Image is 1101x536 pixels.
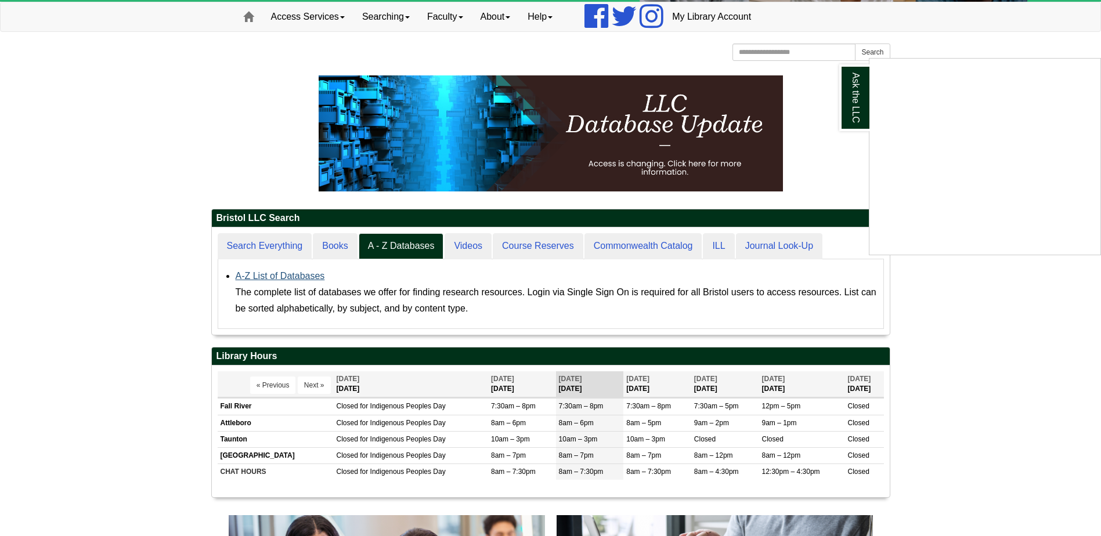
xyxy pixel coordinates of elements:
[298,376,331,394] button: Next »
[353,2,418,31] a: Searching
[584,233,702,259] a: Commonwealth Catalog
[848,402,869,410] span: Closed
[703,233,734,259] a: ILL
[519,2,561,31] a: Help
[359,233,444,259] a: A - Z Databases
[626,375,649,383] span: [DATE]
[218,415,334,431] td: Attleboro
[848,451,869,459] span: Closed
[559,435,598,443] span: 10am – 3pm
[236,284,878,317] div: The complete list of databases we offer for finding research resources. Login via Single Sign On ...
[869,58,1101,255] div: Ask the LLC
[218,233,312,259] a: Search Everything
[761,375,785,383] span: [DATE]
[360,419,445,427] span: for Indigenous Peoples Day
[313,233,357,259] a: Books
[472,2,519,31] a: About
[855,44,890,61] button: Search
[848,468,869,476] span: Closed
[491,375,514,383] span: [DATE]
[848,419,869,427] span: Closed
[759,371,844,397] th: [DATE]
[694,451,733,459] span: 8am – 12pm
[250,376,296,394] button: « Previous
[491,435,530,443] span: 10am – 3pm
[626,468,671,476] span: 8am – 7:30pm
[626,402,671,410] span: 7:30am – 8pm
[839,64,869,131] a: Ask the LLC
[493,233,583,259] a: Course Reserves
[445,233,492,259] a: Videos
[360,451,445,459] span: for Indigenous Peoples Day
[491,451,526,459] span: 8am – 7pm
[488,371,556,397] th: [DATE]
[337,419,358,427] span: Closed
[761,402,800,410] span: 12pm – 5pm
[491,419,526,427] span: 8am – 6pm
[212,347,890,365] h2: Library Hours
[360,402,445,410] span: for Indigenous Peoples Day
[626,435,665,443] span: 10am – 3pm
[626,451,661,459] span: 8am – 7pm
[360,435,445,443] span: for Indigenous Peoples Day
[418,2,472,31] a: Faculty
[869,59,1100,255] iframe: Chat Widget
[736,233,822,259] a: Journal Look-Up
[694,402,739,410] span: 7:30am – 5pm
[761,468,820,476] span: 12:30pm – 4:30pm
[218,399,334,415] td: Fall River
[491,402,536,410] span: 7:30am – 8pm
[262,2,353,31] a: Access Services
[212,209,890,227] h2: Bristol LLC Search
[559,451,594,459] span: 8am – 7pm
[761,435,783,443] span: Closed
[337,375,360,383] span: [DATE]
[218,447,334,463] td: [GEOGRAPHIC_DATA]
[559,402,604,410] span: 7:30am – 8pm
[623,371,691,397] th: [DATE]
[663,2,760,31] a: My Library Account
[559,375,582,383] span: [DATE]
[845,371,884,397] th: [DATE]
[761,451,800,459] span: 8am – 12pm
[491,468,536,476] span: 8am – 7:30pm
[694,419,729,427] span: 9am – 2pm
[761,419,796,427] span: 9am – 1pm
[236,271,325,281] a: A-Z List of Databases
[848,375,871,383] span: [DATE]
[337,402,358,410] span: Closed
[694,375,717,383] span: [DATE]
[218,463,334,480] td: CHAT HOURS
[691,371,759,397] th: [DATE]
[848,435,869,443] span: Closed
[694,468,739,476] span: 8am – 4:30pm
[556,371,624,397] th: [DATE]
[694,435,716,443] span: Closed
[337,468,358,476] span: Closed
[218,431,334,447] td: Taunton
[334,371,488,397] th: [DATE]
[337,451,358,459] span: Closed
[337,435,358,443] span: Closed
[559,468,604,476] span: 8am – 7:30pm
[360,468,445,476] span: for Indigenous Peoples Day
[559,419,594,427] span: 8am – 6pm
[626,419,661,427] span: 8am – 5pm
[319,75,783,191] img: HTML tutorial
